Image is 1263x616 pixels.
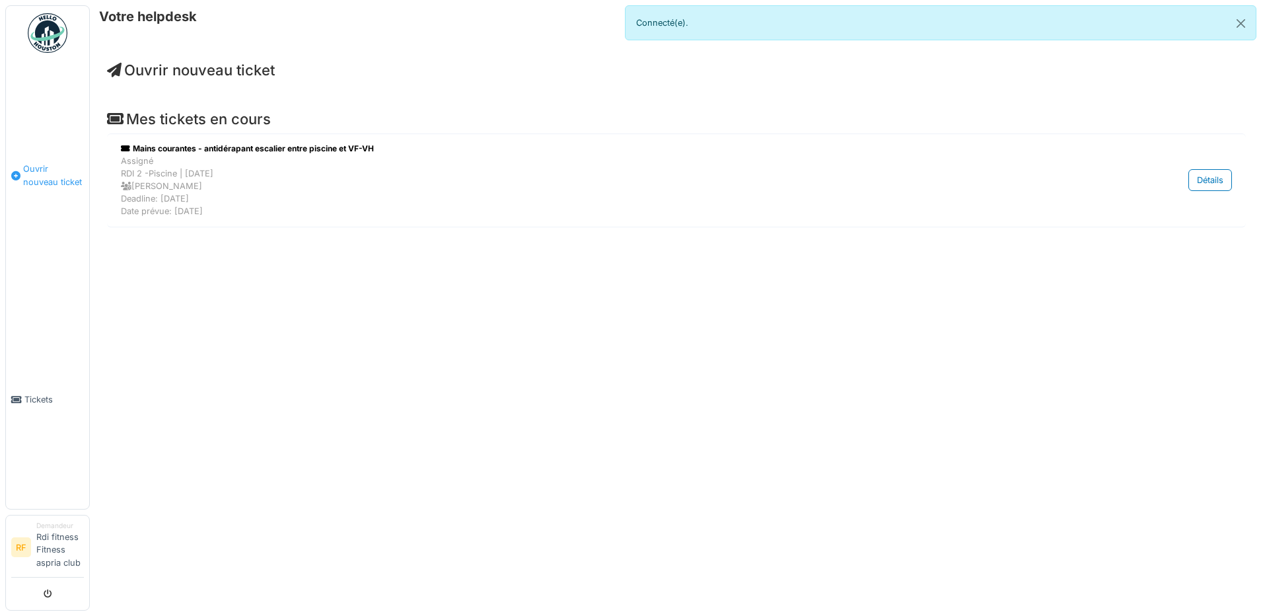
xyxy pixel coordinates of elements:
a: RF DemandeurRdi fitness Fitness aspria club [11,521,84,578]
button: Close [1226,6,1256,41]
span: Ouvrir nouveau ticket [23,163,84,188]
img: Badge_color-CXgf-gQk.svg [28,13,67,53]
li: Rdi fitness Fitness aspria club [36,521,84,574]
h4: Mes tickets en cours [107,110,1246,128]
a: Ouvrir nouveau ticket [6,60,89,291]
span: Tickets [24,393,84,406]
a: Ouvrir nouveau ticket [107,61,275,79]
div: Assigné RDI 2 -Piscine | [DATE] [PERSON_NAME] Deadline: [DATE] Date prévue: [DATE] [121,155,1070,218]
div: Mains courantes - antidérapant escalier entre piscine et VF-VH [121,143,1070,155]
div: Détails [1188,169,1232,191]
div: Connecté(e). [625,5,1256,40]
li: RF [11,537,31,557]
a: Tickets [6,291,89,509]
div: Demandeur [36,521,84,531]
h6: Votre helpdesk [99,9,197,24]
a: Mains courantes - antidérapant escalier entre piscine et VF-VH AssignéRDI 2 -Piscine | [DATE] [PE... [118,139,1235,221]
